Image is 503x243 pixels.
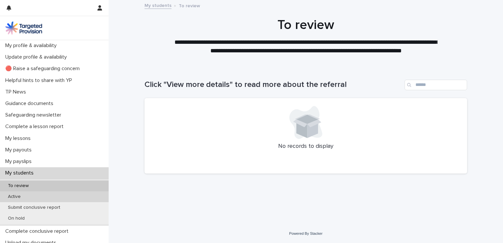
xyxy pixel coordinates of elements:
p: Submit conclusive report [3,205,66,210]
p: My payslips [3,158,37,165]
p: Active [3,194,26,200]
p: On hold [3,216,30,221]
img: M5nRWzHhSzIhMunXDL62 [5,21,42,35]
h1: To review [145,17,467,33]
p: My students [3,170,39,176]
p: Complete a lesson report [3,123,69,130]
input: Search [405,80,467,90]
p: My lessons [3,135,36,142]
p: TP News [3,89,31,95]
a: Powered By Stacker [289,231,322,235]
h1: Click "View more details" to read more about the referral [145,80,402,90]
p: Update profile & availability [3,54,72,60]
p: To review [3,183,34,189]
p: My profile & availability [3,42,62,49]
p: To review [179,2,200,9]
p: Guidance documents [3,100,59,107]
p: Safeguarding newsletter [3,112,66,118]
p: Helpful hints to share with YP [3,77,77,84]
p: My payouts [3,147,37,153]
p: 🔴 Raise a safeguarding concern [3,66,85,72]
p: No records to display [152,143,459,150]
a: My students [145,1,172,9]
p: Complete conclusive report [3,228,74,234]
